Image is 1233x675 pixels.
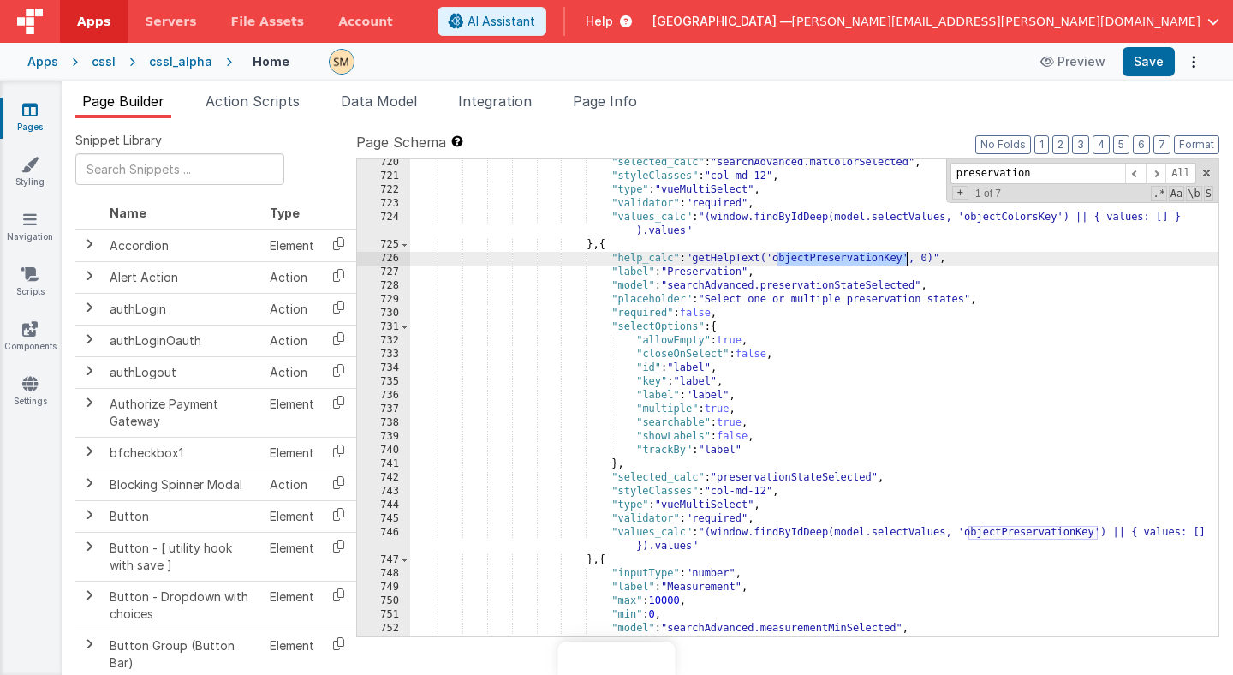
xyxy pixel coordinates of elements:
[92,53,116,70] div: cssl
[357,183,410,197] div: 722
[103,500,263,532] td: Button
[357,444,410,457] div: 740
[357,512,410,526] div: 745
[357,403,410,416] div: 737
[149,53,212,70] div: cssl_alpha
[103,469,263,500] td: Blocking Spinner Modal
[231,13,305,30] span: File Assets
[1153,135,1170,154] button: 7
[27,53,58,70] div: Apps
[205,93,300,110] span: Action Scripts
[357,608,410,622] div: 751
[586,13,613,30] span: Help
[1034,135,1049,154] button: 1
[357,197,410,211] div: 723
[263,581,321,630] td: Element
[263,356,321,388] td: Action
[1093,135,1110,154] button: 4
[103,437,263,469] td: bfcheckbox1
[103,532,263,581] td: Button - [ utility hook with save ]
[77,13,110,30] span: Apps
[357,636,410,649] div: 753
[263,325,321,356] td: Action
[357,238,410,252] div: 725
[1165,163,1196,184] span: Alt-Enter
[103,261,263,293] td: Alert Action
[1151,186,1166,201] span: RegExp Search
[263,500,321,532] td: Element
[357,293,410,307] div: 729
[1182,50,1206,74] button: Options
[792,13,1200,30] span: [PERSON_NAME][EMAIL_ADDRESS][PERSON_NAME][DOMAIN_NAME]
[357,211,410,238] div: 724
[1204,186,1213,201] span: Search In Selection
[357,622,410,636] div: 752
[357,266,410,279] div: 727
[263,469,321,500] td: Action
[263,261,321,293] td: Action
[263,230,321,262] td: Element
[103,293,263,325] td: authLogin
[357,430,410,444] div: 739
[1123,47,1175,76] button: Save
[468,13,535,30] span: AI Assistant
[357,375,410,389] div: 735
[1072,135,1089,154] button: 3
[341,93,417,110] span: Data Model
[357,485,410,499] div: 743
[357,416,410,430] div: 738
[263,437,321,469] td: Element
[1174,135,1219,154] button: Format
[357,361,410,375] div: 734
[357,279,410,293] div: 728
[103,388,263,437] td: Authorize Payment Gateway
[975,135,1031,154] button: No Folds
[263,293,321,325] td: Action
[357,594,410,608] div: 750
[357,457,410,471] div: 741
[1186,186,1201,201] span: Whole Word Search
[330,50,354,74] img: e9616e60dfe10b317d64a5e98ec8e357
[458,93,532,110] span: Integration
[356,132,446,152] span: Page Schema
[357,526,410,553] div: 746
[357,499,410,512] div: 744
[263,388,321,437] td: Element
[103,356,263,388] td: authLogout
[103,230,263,262] td: Accordion
[145,13,196,30] span: Servers
[103,325,263,356] td: authLoginOauth
[357,156,410,170] div: 720
[438,7,546,36] button: AI Assistant
[652,13,792,30] span: [GEOGRAPHIC_DATA] —
[652,13,1219,30] button: [GEOGRAPHIC_DATA] — [PERSON_NAME][EMAIL_ADDRESS][PERSON_NAME][DOMAIN_NAME]
[110,206,146,220] span: Name
[263,532,321,581] td: Element
[75,132,162,149] span: Snippet Library
[357,348,410,361] div: 733
[1169,186,1184,201] span: CaseSensitive Search
[82,93,164,110] span: Page Builder
[950,163,1125,184] input: Search for
[357,581,410,594] div: 749
[75,153,284,185] input: Search Snippets ...
[357,252,410,266] div: 726
[573,93,637,110] span: Page Info
[357,389,410,403] div: 736
[357,567,410,581] div: 748
[1052,135,1069,154] button: 2
[357,320,410,334] div: 731
[952,186,968,200] span: Toggel Replace mode
[1113,135,1129,154] button: 5
[1133,135,1150,154] button: 6
[270,206,300,220] span: Type
[253,55,289,68] h4: Home
[357,307,410,320] div: 730
[357,170,410,183] div: 721
[968,188,1008,200] span: 1 of 7
[357,471,410,485] div: 742
[1030,48,1116,75] button: Preview
[103,581,263,630] td: Button - Dropdown with choices
[357,553,410,567] div: 747
[357,334,410,348] div: 732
